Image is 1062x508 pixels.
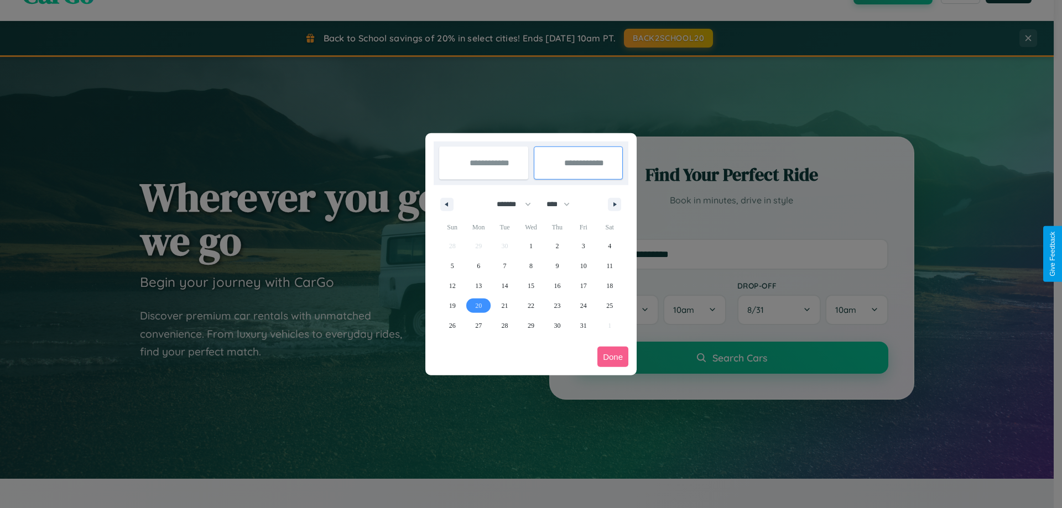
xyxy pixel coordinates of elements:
[606,296,613,316] span: 25
[439,296,465,316] button: 19
[570,316,596,336] button: 31
[503,256,507,276] span: 7
[582,236,585,256] span: 3
[492,276,518,296] button: 14
[528,276,534,296] span: 15
[544,236,570,256] button: 2
[465,218,491,236] span: Mon
[465,276,491,296] button: 13
[492,316,518,336] button: 28
[502,296,508,316] span: 21
[555,236,559,256] span: 2
[528,296,534,316] span: 22
[528,316,534,336] span: 29
[570,276,596,296] button: 17
[475,276,482,296] span: 13
[465,296,491,316] button: 20
[580,256,587,276] span: 10
[518,316,544,336] button: 29
[555,256,559,276] span: 9
[544,316,570,336] button: 30
[439,218,465,236] span: Sun
[554,276,560,296] span: 16
[518,296,544,316] button: 22
[449,276,456,296] span: 12
[597,296,623,316] button: 25
[608,236,611,256] span: 4
[518,276,544,296] button: 15
[580,316,587,336] span: 31
[518,236,544,256] button: 1
[529,256,533,276] span: 8
[597,347,628,367] button: Done
[597,256,623,276] button: 11
[570,256,596,276] button: 10
[544,256,570,276] button: 9
[439,256,465,276] button: 5
[597,218,623,236] span: Sat
[580,276,587,296] span: 17
[439,316,465,336] button: 26
[544,296,570,316] button: 23
[606,256,613,276] span: 11
[518,256,544,276] button: 8
[492,296,518,316] button: 21
[475,296,482,316] span: 20
[502,316,508,336] span: 28
[465,256,491,276] button: 6
[606,276,613,296] span: 18
[465,316,491,336] button: 27
[544,218,570,236] span: Thu
[597,276,623,296] button: 18
[554,296,560,316] span: 23
[544,276,570,296] button: 16
[518,218,544,236] span: Wed
[439,276,465,296] button: 12
[492,218,518,236] span: Tue
[554,316,560,336] span: 30
[449,316,456,336] span: 26
[1049,232,1056,276] div: Give Feedback
[449,296,456,316] span: 19
[570,236,596,256] button: 3
[492,256,518,276] button: 7
[570,218,596,236] span: Fri
[597,236,623,256] button: 4
[580,296,587,316] span: 24
[502,276,508,296] span: 14
[477,256,480,276] span: 6
[451,256,454,276] span: 5
[570,296,596,316] button: 24
[529,236,533,256] span: 1
[475,316,482,336] span: 27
